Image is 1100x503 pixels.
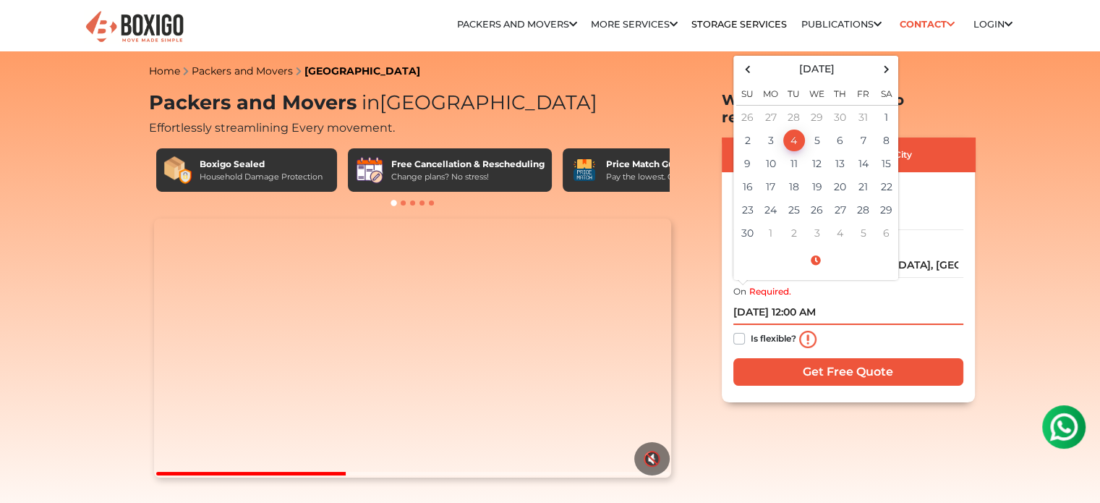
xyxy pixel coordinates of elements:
img: Boxigo [84,9,185,45]
h2: Where are you going to relocate? [722,91,975,126]
video: Your browser does not support the video tag. [154,219,671,478]
input: Moving date [733,300,963,325]
span: Next Month [877,59,896,79]
div: Free Cancellation & Rescheduling [391,158,545,171]
th: We [806,80,829,106]
a: Storage Services [691,19,787,30]
a: Home [149,64,180,77]
div: Household Damage Protection [200,171,323,183]
th: Fr [852,80,875,106]
button: 🔇 [634,442,670,475]
th: Mo [759,80,783,106]
a: Contact [895,13,960,35]
a: Packers and Movers [192,64,293,77]
a: Login [973,19,1012,30]
span: Effortlessly streamlining Every movement. [149,121,395,135]
img: info [799,331,817,348]
th: Tu [783,80,806,106]
th: Th [829,80,852,106]
span: Previous Month [738,59,757,79]
img: Price Match Guarantee [570,156,599,185]
a: Select Time [736,254,895,267]
h1: Packers and Movers [149,91,677,115]
div: Price Match Guarantee [606,158,716,171]
label: Is flexible? [751,330,796,345]
th: Su [736,80,759,106]
span: [GEOGRAPHIC_DATA] [357,90,597,114]
img: whatsapp-icon.svg [14,14,43,43]
a: [GEOGRAPHIC_DATA] [304,64,420,77]
label: On [733,285,746,298]
div: Boxigo Sealed [200,158,323,171]
div: Pay the lowest. Guaranteed! [606,171,716,183]
a: Packers and Movers [457,19,577,30]
a: Publications [801,19,882,30]
div: Change plans? No stress! [391,171,545,183]
th: Sa [875,80,898,106]
a: More services [591,19,678,30]
input: Get Free Quote [733,358,963,386]
th: Select Month [759,59,875,80]
img: Boxigo Sealed [163,156,192,185]
label: Required. [749,285,791,298]
span: in [362,90,380,114]
img: Free Cancellation & Rescheduling [355,156,384,185]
